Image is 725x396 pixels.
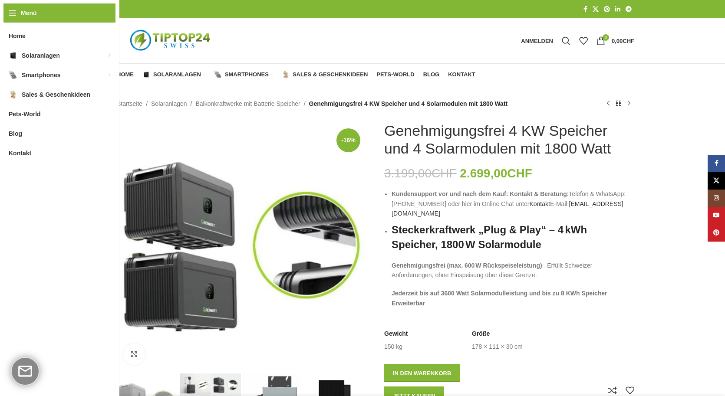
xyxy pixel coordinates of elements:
[592,32,639,49] a: 0 0,00CHF
[460,167,532,180] bdi: 2.699,00
[376,66,414,83] a: Pets-World
[9,126,22,141] span: Blog
[22,67,60,83] span: Smartphones
[9,90,17,99] img: Sales & Geschenkideen
[282,71,290,79] img: Sales & Geschenkideen
[423,66,440,83] a: Blog
[293,71,368,78] span: Sales & Geschenkideen
[708,207,725,224] a: YouTube Social Link
[603,34,609,41] span: 0
[392,290,607,306] b: Jederzeit bis auf 3600 Watt Solarmodulleistung und bis zu 8 KWh Speicher Erweiterbar
[384,122,634,157] h1: Genehmigungsfrei 4 KW Speicher und 4 Solarmodulen mit 1800 Watt
[376,71,414,78] span: Pets-World
[423,71,440,78] span: Blog
[9,71,17,79] img: Smartphones
[142,66,205,83] a: Solaranlagen
[392,190,508,197] strong: Kundensupport vor und nach dem Kauf:
[624,98,634,109] a: Nächstes Produkt
[117,122,367,372] img: Noah_Growatt_2000_2
[472,330,490,338] span: Größe
[392,189,634,218] li: Telefon & WhatsApp: [PHONE_NUMBER] oder hier im Online Chat unter E-Mail:
[9,28,26,44] span: Home
[336,128,360,152] span: -16%
[603,98,613,109] a: Vorheriges Produkt
[507,167,532,180] span: CHF
[9,106,41,122] span: Pets-World
[195,99,300,108] a: Balkonkraftwerke mit Batterie Speicher
[384,167,457,180] bdi: 3.199,00
[448,66,475,83] a: Kontakt
[117,71,134,78] span: Home
[623,38,634,44] span: CHF
[117,99,507,108] nav: Breadcrumb
[9,51,17,60] img: Solaranlagen
[557,32,575,49] a: Suche
[708,155,725,172] a: Facebook Social Link
[384,330,634,351] table: Produktdetails
[517,32,557,49] a: Anmelden
[214,66,273,83] a: Smartphones
[575,32,592,49] div: Meine Wunschliste
[384,364,460,382] button: In den Warenkorb
[612,38,634,44] bdi: 0,00
[581,3,590,15] a: Facebook Social Link
[521,38,553,44] span: Anmelden
[392,223,634,252] h2: Steckerkraftwerk „Plug & Play“ – 4 kWh Speicher, 1800 W Solarmodule
[309,99,508,108] span: Genehmigungsfrei 4 KW Speicher und 4 Solarmodulen mit 1800 Watt
[142,71,150,79] img: Solaranlagen
[22,48,60,63] span: Solaranlagen
[384,330,408,338] span: Gewicht
[151,99,187,108] a: Solaranlagen
[153,71,201,78] span: Solaranlagen
[590,3,601,15] a: X Social Link
[448,71,475,78] span: Kontakt
[601,3,613,15] a: Pinterest Social Link
[22,87,90,102] span: Sales & Geschenkideen
[392,200,623,217] a: [EMAIL_ADDRESS][DOMAIN_NAME]
[392,262,542,269] strong: Genehmigungsfrei (max. 600 W Rückspeiseleistung)
[392,261,634,280] p: – Erfüllt Schweizer Anforderungen, ohne Einspeisung über diese Grenze.
[432,167,457,180] span: CHF
[384,343,402,351] td: 150 kg
[117,66,134,83] a: Home
[112,66,480,83] div: Hauptnavigation
[472,343,523,351] td: 178 × 111 × 30 cm
[708,224,725,242] a: Pinterest Social Link
[282,66,368,83] a: Sales & Geschenkideen
[623,3,634,15] a: Telegram Social Link
[117,99,142,108] a: Startseite
[214,71,222,79] img: Smartphones
[529,200,550,207] a: Kontakt
[225,71,269,78] span: Smartphones
[9,145,31,161] span: Kontakt
[117,37,225,44] a: Logo der Website
[510,190,569,197] strong: Kontakt & Beratung:
[613,3,623,15] a: LinkedIn Social Link
[708,172,725,190] a: X Social Link
[708,190,725,207] a: Instagram Social Link
[21,8,37,18] span: Menü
